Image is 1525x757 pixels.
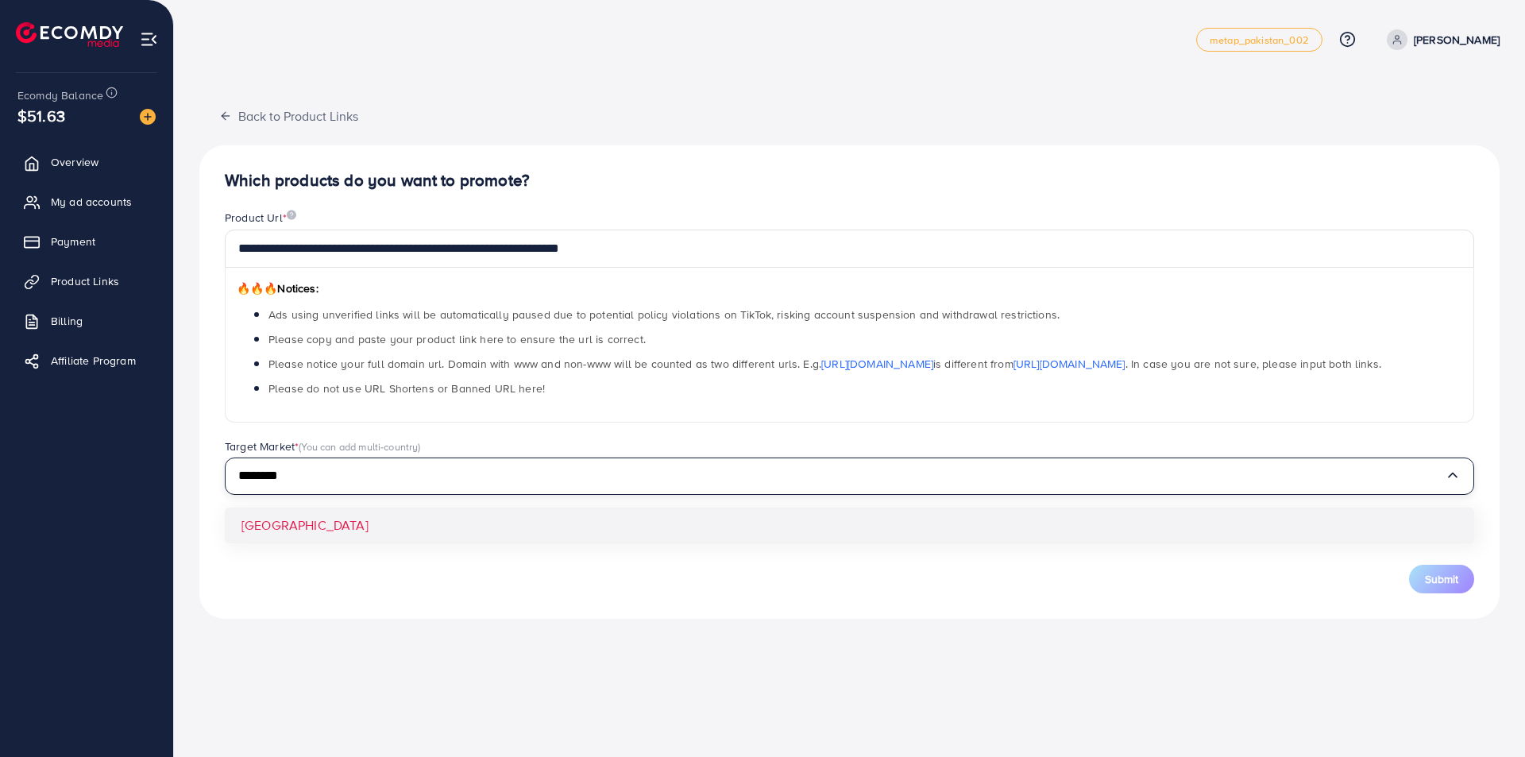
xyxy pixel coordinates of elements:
[12,305,161,337] a: Billing
[1409,565,1474,593] button: Submit
[51,273,119,289] span: Product Links
[226,508,1473,543] li: [GEOGRAPHIC_DATA]
[268,307,1060,322] span: Ads using unverified links will be automatically paused due to potential policy violations on Tik...
[1013,356,1125,372] a: [URL][DOMAIN_NAME]
[225,458,1474,495] div: Search for option
[12,345,161,377] a: Affiliate Program
[51,313,83,329] span: Billing
[17,104,65,127] span: $51.63
[1380,29,1500,50] a: [PERSON_NAME]
[12,265,161,297] a: Product Links
[12,146,161,178] a: Overview
[225,210,296,226] label: Product Url
[199,98,378,133] button: Back to Product Links
[12,186,161,218] a: My ad accounts
[1210,35,1309,45] span: metap_pakistan_002
[287,210,296,220] img: image
[237,280,319,296] span: Notices:
[51,154,98,170] span: Overview
[1414,30,1500,49] p: [PERSON_NAME]
[268,331,646,347] span: Please copy and paste your product link here to ensure the url is correct.
[268,380,545,396] span: Please do not use URL Shortens or Banned URL here!
[17,87,103,103] span: Ecomdy Balance
[1425,571,1458,587] span: Submit
[1196,28,1322,52] a: metap_pakistan_002
[299,439,420,454] span: (You can add multi-country)
[51,353,136,369] span: Affiliate Program
[51,234,95,249] span: Payment
[140,30,158,48] img: menu
[140,109,156,125] img: image
[12,226,161,257] a: Payment
[225,438,421,454] label: Target Market
[237,280,277,296] span: 🔥🔥🔥
[238,464,1445,489] input: Search for option
[16,22,123,47] img: logo
[268,356,1381,372] span: Please notice your full domain url. Domain with www and non-www will be counted as two different ...
[1457,686,1513,745] iframe: Chat
[821,356,933,372] a: [URL][DOMAIN_NAME]
[51,194,132,210] span: My ad accounts
[225,171,1474,191] h4: Which products do you want to promote?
